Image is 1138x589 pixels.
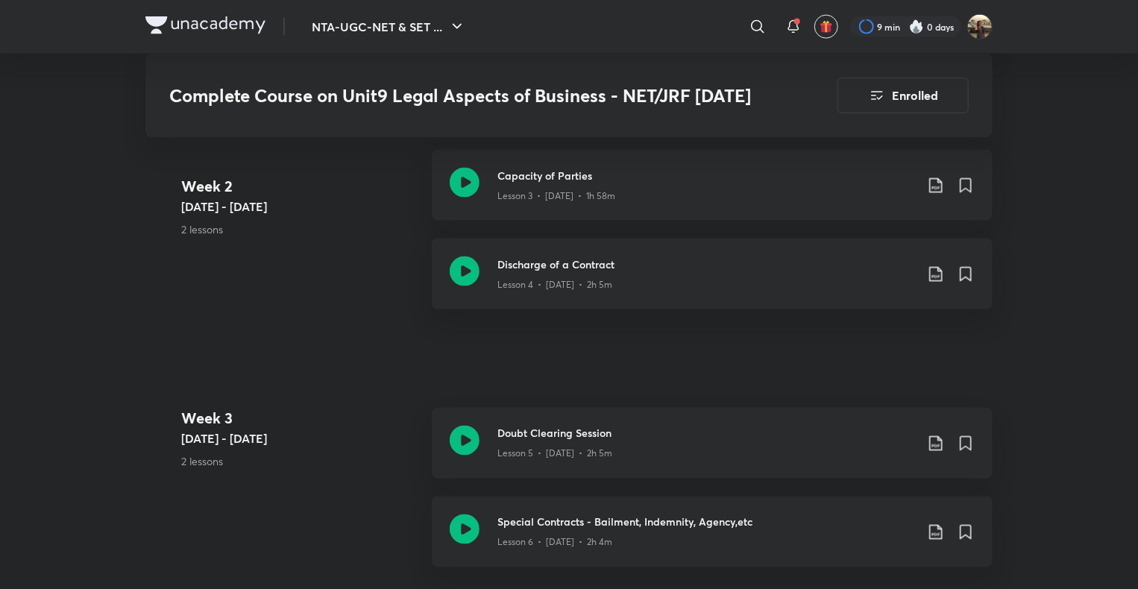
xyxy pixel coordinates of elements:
[145,16,265,38] a: Company Logo
[497,168,915,183] h3: Capacity of Parties
[497,447,612,461] p: Lesson 5 • [DATE] • 2h 5m
[303,12,475,42] button: NTA-UGC-NET & SET ...
[967,14,993,40] img: Soumya singh
[820,20,833,34] img: avatar
[837,78,969,113] button: Enrolled
[145,16,265,34] img: Company Logo
[814,15,838,39] button: avatar
[497,189,615,203] p: Lesson 3 • [DATE] • 1h 58m
[181,175,420,198] h4: Week 2
[497,536,612,549] p: Lesson 6 • [DATE] • 2h 4m
[181,430,420,448] h5: [DATE] - [DATE]
[497,514,915,530] h3: Special Contracts - Bailment, Indemnity, Agency,etc
[432,239,993,327] a: Discharge of a ContractLesson 4 • [DATE] • 2h 5m
[497,256,915,272] h3: Discharge of a Contract
[909,19,924,34] img: streak
[432,497,993,585] a: Special Contracts - Bailment, Indemnity, Agency,etcLesson 6 • [DATE] • 2h 4m
[497,278,612,292] p: Lesson 4 • [DATE] • 2h 5m
[432,150,993,239] a: Capacity of PartiesLesson 3 • [DATE] • 1h 58m
[497,426,915,441] h3: Doubt Clearing Session
[432,408,993,497] a: Doubt Clearing SessionLesson 5 • [DATE] • 2h 5m
[181,198,420,215] h5: [DATE] - [DATE]
[181,221,420,237] p: 2 lessons
[181,408,420,430] h4: Week 3
[169,85,753,107] h3: Complete Course on Unit9 Legal Aspects of Business - NET/JRF [DATE]
[181,454,420,470] p: 2 lessons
